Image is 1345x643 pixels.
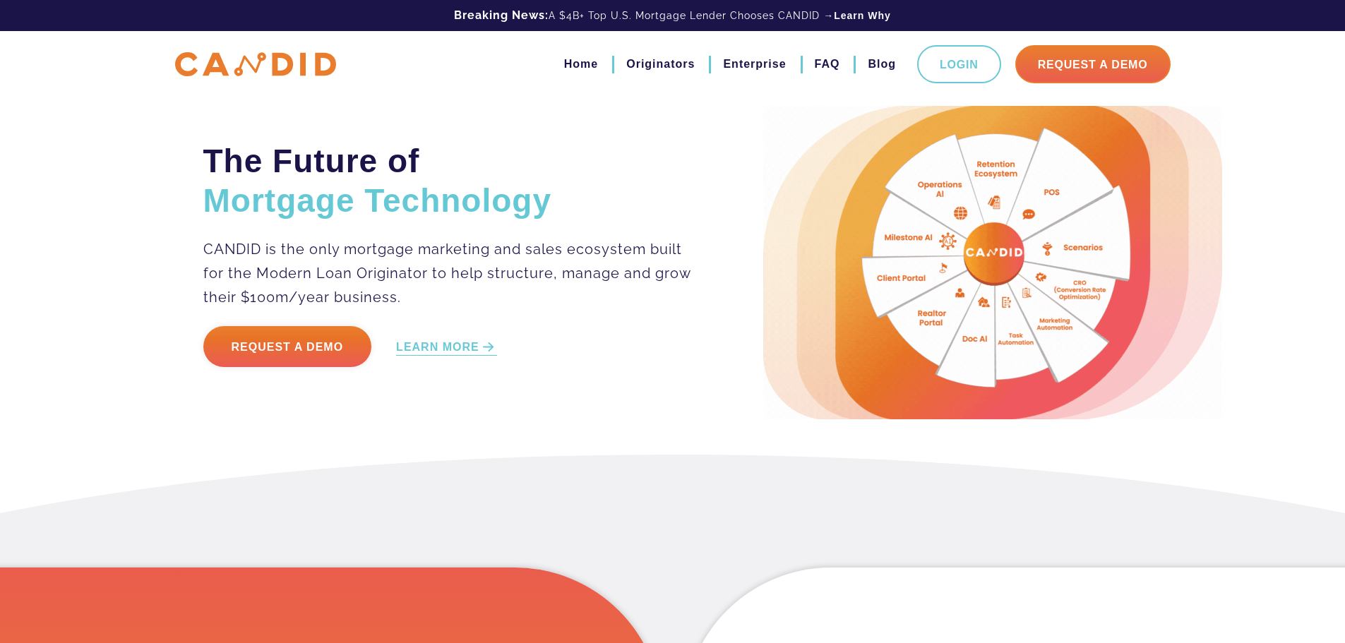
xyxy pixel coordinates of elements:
[454,8,549,22] b: Breaking News:
[815,52,840,76] a: FAQ
[175,52,336,77] img: CANDID APP
[1015,45,1171,83] a: Request A Demo
[917,45,1001,83] a: Login
[396,339,497,356] a: LEARN MORE
[763,106,1222,419] img: Candid Hero Image
[834,8,891,23] a: Learn Why
[203,326,372,367] a: Request a Demo
[203,141,693,220] h2: The Future of
[564,52,598,76] a: Home
[868,52,896,76] a: Blog
[203,237,693,309] p: CANDID is the only mortgage marketing and sales ecosystem built for the Modern Loan Originator to...
[203,182,552,219] span: Mortgage Technology
[626,52,695,76] a: Originators
[723,52,786,76] a: Enterprise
